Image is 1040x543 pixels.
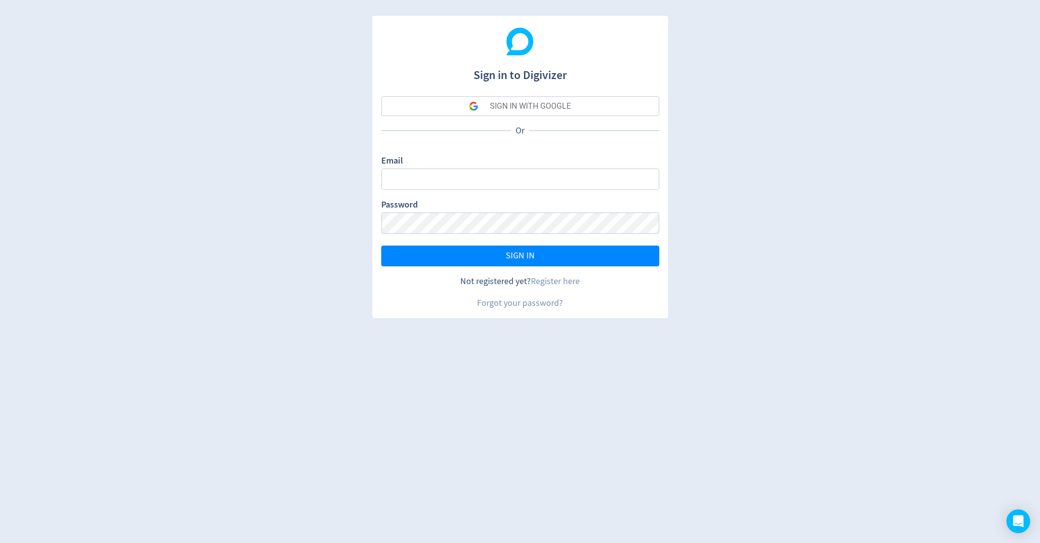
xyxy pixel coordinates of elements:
[490,96,571,116] div: SIGN IN WITH GOOGLE
[506,251,535,260] span: SIGN IN
[506,28,534,55] img: Digivizer Logo
[381,199,418,212] label: Password
[381,246,659,266] button: SIGN IN
[381,155,403,168] label: Email
[1006,509,1030,533] div: Open Intercom Messenger
[381,58,659,84] h1: Sign in to Digivizer
[511,125,529,137] p: Or
[531,276,580,287] a: Register here
[477,297,563,309] a: Forgot your password?
[381,96,659,116] button: SIGN IN WITH GOOGLE
[381,275,659,288] div: Not registered yet?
